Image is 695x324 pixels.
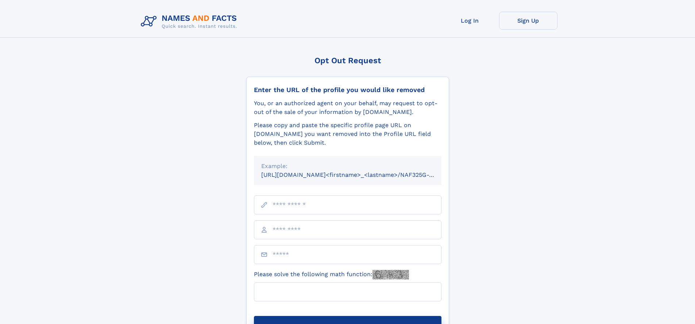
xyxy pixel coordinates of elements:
[261,171,455,178] small: [URL][DOMAIN_NAME]<firstname>_<lastname>/NAF325G-xxxxxxxx
[499,12,557,30] a: Sign Up
[261,162,434,171] div: Example:
[254,121,441,147] div: Please copy and paste the specific profile page URL on [DOMAIN_NAME] you want removed into the Pr...
[254,86,441,94] div: Enter the URL of the profile you would like removed
[254,270,409,279] label: Please solve the following math function:
[441,12,499,30] a: Log In
[246,56,449,65] div: Opt Out Request
[138,12,243,31] img: Logo Names and Facts
[254,99,441,117] div: You, or an authorized agent on your behalf, may request to opt-out of the sale of your informatio...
